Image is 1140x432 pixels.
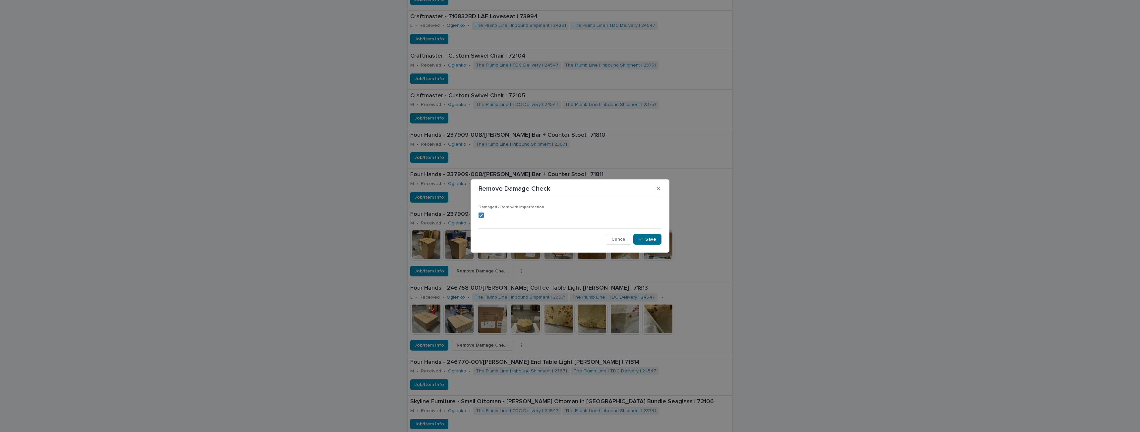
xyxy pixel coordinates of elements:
p: Remove Damage Check [479,185,550,193]
span: Cancel [611,237,626,242]
button: Save [633,234,661,245]
span: Damaged / Item with Imperfection [479,205,544,209]
button: Cancel [606,234,632,245]
span: Save [645,237,656,242]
